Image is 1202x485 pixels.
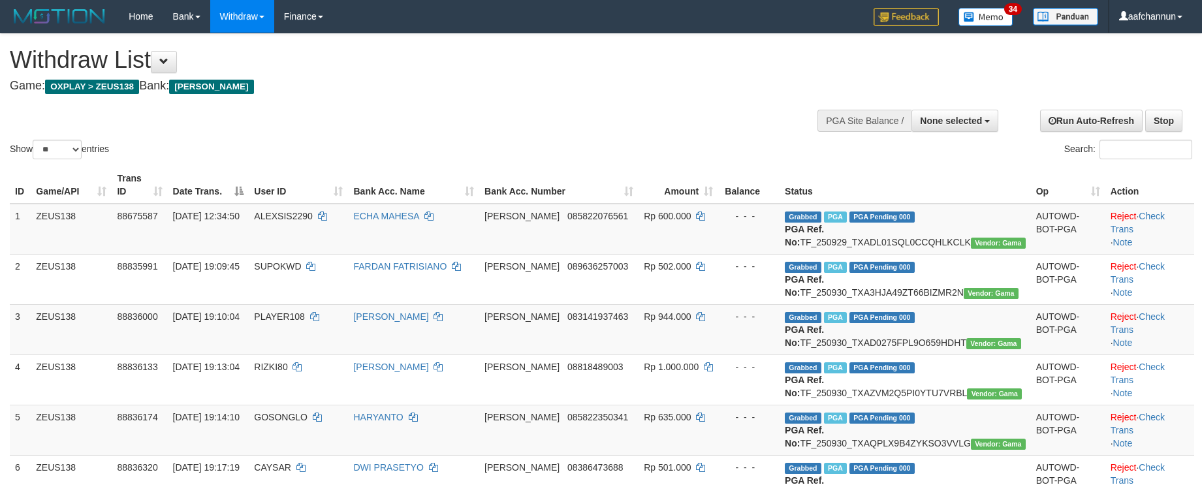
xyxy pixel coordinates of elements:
[10,140,109,159] label: Show entries
[723,310,774,323] div: - - -
[353,261,447,272] a: FARDAN FATRISIANO
[639,166,718,204] th: Amount: activate to sort column ascending
[31,354,112,405] td: ZEUS138
[874,8,939,26] img: Feedback.jpg
[484,362,560,372] span: [PERSON_NAME]
[168,166,249,204] th: Date Trans.: activate to sort column descending
[780,405,1031,455] td: TF_250930_TXAQPLX9B4ZYKSO3VVLG
[824,262,847,273] span: Marked by aafpengsreynich
[1031,304,1105,354] td: AUTOWD-BOT-PGA
[117,362,157,372] span: 88836133
[1031,204,1105,255] td: AUTOWD-BOT-PGA
[1111,211,1137,221] a: Reject
[45,80,139,94] span: OXPLAY > ZEUS138
[1105,254,1194,304] td: · ·
[1031,405,1105,455] td: AUTOWD-BOT-PGA
[785,362,821,373] span: Grabbed
[723,360,774,373] div: - - -
[1064,140,1192,159] label: Search:
[644,261,691,272] span: Rp 502.000
[567,362,624,372] span: Copy 08818489003 to clipboard
[567,311,628,322] span: Copy 083141937463 to clipboard
[644,211,691,221] span: Rp 600.000
[169,80,253,94] span: [PERSON_NAME]
[173,362,240,372] span: [DATE] 19:13:04
[1105,354,1194,405] td: · ·
[1099,140,1192,159] input: Search:
[971,439,1026,450] span: Vendor URL: https://trx31.1velocity.biz
[780,166,1031,204] th: Status
[1111,412,1137,422] a: Reject
[644,362,699,372] span: Rp 1.000.000
[117,211,157,221] span: 88675587
[10,405,31,455] td: 5
[112,166,167,204] th: Trans ID: activate to sort column ascending
[780,304,1031,354] td: TF_250930_TXAD0275FPL9O659HDHT
[1111,311,1137,322] a: Reject
[31,254,112,304] td: ZEUS138
[1111,261,1165,285] a: Check Trans
[117,412,157,422] span: 88836174
[718,166,780,204] th: Balance
[348,166,479,204] th: Bank Acc. Name: activate to sort column ascending
[1004,3,1022,15] span: 34
[780,254,1031,304] td: TF_250930_TXA3HJA49ZT66BIZMR2N
[644,311,691,322] span: Rp 944.000
[1111,412,1165,435] a: Check Trans
[849,262,915,273] span: PGA Pending
[117,311,157,322] span: 88836000
[484,462,560,473] span: [PERSON_NAME]
[1113,388,1133,398] a: Note
[484,412,560,422] span: [PERSON_NAME]
[10,254,31,304] td: 2
[567,462,624,473] span: Copy 08386473688 to clipboard
[817,110,911,132] div: PGA Site Balance /
[31,166,112,204] th: Game/API: activate to sort column ascending
[254,462,291,473] span: CAYSAR
[824,413,847,424] span: Marked by aafpengsreynich
[849,413,915,424] span: PGA Pending
[567,211,628,221] span: Copy 085822076561 to clipboard
[1033,8,1098,25] img: panduan.png
[785,425,824,448] b: PGA Ref. No:
[785,375,824,398] b: PGA Ref. No:
[10,354,31,405] td: 4
[173,311,240,322] span: [DATE] 19:10:04
[920,116,982,126] span: None selected
[964,288,1019,299] span: Vendor URL: https://trx31.1velocity.biz
[1111,462,1137,473] a: Reject
[723,260,774,273] div: - - -
[254,311,305,322] span: PLAYER108
[353,362,428,372] a: [PERSON_NAME]
[249,166,348,204] th: User ID: activate to sort column ascending
[254,261,301,272] span: SUPOKWD
[644,412,691,422] span: Rp 635.000
[1040,110,1143,132] a: Run Auto-Refresh
[353,462,423,473] a: DWI PRASETYO
[958,8,1013,26] img: Button%20Memo.svg
[353,412,403,422] a: HARYANTO
[31,304,112,354] td: ZEUS138
[780,204,1031,255] td: TF_250929_TXADL01SQL0CCQHLKCLK
[785,274,824,298] b: PGA Ref. No:
[849,362,915,373] span: PGA Pending
[173,462,240,473] span: [DATE] 19:17:19
[824,211,847,223] span: Marked by aafpengsreynich
[1113,438,1133,448] a: Note
[1105,204,1194,255] td: · ·
[173,261,240,272] span: [DATE] 19:09:45
[484,311,560,322] span: [PERSON_NAME]
[353,311,428,322] a: [PERSON_NAME]
[10,304,31,354] td: 3
[567,412,628,422] span: Copy 085822350341 to clipboard
[1111,211,1165,234] a: Check Trans
[254,211,313,221] span: ALEXSIS2290
[849,312,915,323] span: PGA Pending
[10,80,788,93] h4: Game: Bank:
[353,211,419,221] a: ECHA MAHESA
[1111,261,1137,272] a: Reject
[173,211,240,221] span: [DATE] 12:34:50
[33,140,82,159] select: Showentries
[1031,254,1105,304] td: AUTOWD-BOT-PGA
[31,204,112,255] td: ZEUS138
